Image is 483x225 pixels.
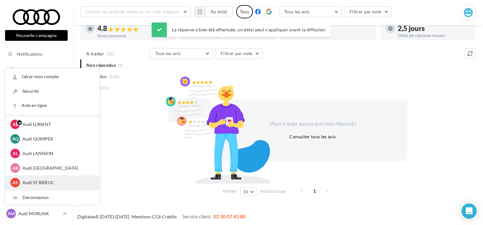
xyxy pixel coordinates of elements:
[260,188,286,194] span: résultats/page
[162,214,177,219] a: Crédits
[80,6,191,17] button: Choisir un point de vente ou un code magasin
[97,34,170,38] div: Note moyenne
[16,67,39,72] span: Opérations
[18,210,60,217] p: Audi MORLAIX
[279,6,342,17] button: Tous les avis
[152,22,331,37] div: La réponse a bien été effectuée, un délai peut s’appliquer avant la diffusion.
[344,6,392,17] button: Filtrer par note
[5,30,68,41] button: Nouvelle campagne
[5,98,100,113] a: Aide en ligne
[155,51,181,56] span: Tous les avis
[13,121,18,128] span: AL
[12,165,18,171] span: AB
[4,142,69,161] a: PLV et print personnalisable
[97,25,170,32] div: 4.8
[22,179,92,186] p: Audi ST BRIEUC
[22,136,92,142] p: Audi QUIMPER
[13,150,18,157] span: AL
[223,188,237,194] span: Afficher
[213,213,246,219] span: 02 30 07 43 80
[5,70,100,84] a: Gérer mon compte
[22,121,92,128] p: Audi LORIENT
[258,120,367,128] div: Vous n'avez aucun avis non répondu
[5,208,68,220] a: AM Audi MORLAIX
[22,165,92,171] p: Audi [GEOGRAPHIC_DATA]
[4,63,69,77] a: Opérations
[77,214,246,219] span: © [DATE]-[DATE] - - -
[8,210,15,217] span: AM
[98,85,109,91] span: (538)
[309,186,320,196] span: 1
[77,214,95,219] a: Digitaleo
[398,33,471,38] div: Délai de réponse moyen
[194,6,233,17] button: Au total
[284,9,310,14] span: Tous les avis
[215,48,263,59] button: Filtrer par note
[4,127,69,140] a: Médiathèque
[86,51,104,57] span: A traiter
[150,48,213,59] button: Tous les avis
[5,191,100,205] div: Déconnexion
[182,213,211,219] span: Service client
[297,25,370,32] div: 100 %
[240,187,256,196] button: 10
[152,214,161,219] a: CGS
[287,133,338,141] button: Consulter tous les avis
[86,9,179,14] span: Choisir un point de vente ou un code magasin
[109,74,120,79] span: (536)
[205,6,233,17] button: Au total
[12,179,18,186] span: AS
[243,189,248,194] span: 10
[398,25,471,32] div: 2,5 jours
[4,95,69,109] a: Visibilité en ligne
[297,33,370,38] div: Taux de réponse
[4,47,66,61] button: Notifications
[236,5,253,18] div: Tous
[462,203,477,219] div: Open Intercom Messenger
[5,84,100,98] a: Sécurité
[4,79,69,92] a: Boîte de réception56
[17,51,42,57] span: Notifications
[4,111,69,124] a: Campagnes
[132,214,150,219] a: Mentions
[12,136,19,142] span: AQ
[107,51,114,56] span: (58)
[22,150,92,157] p: Audi LANNION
